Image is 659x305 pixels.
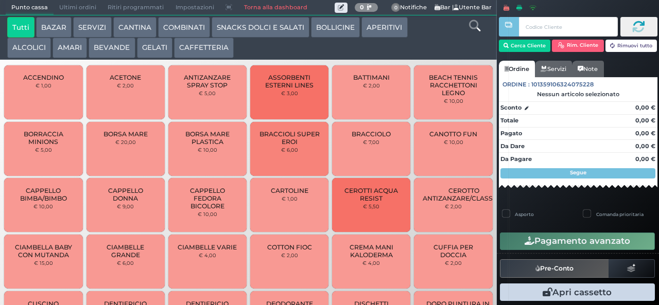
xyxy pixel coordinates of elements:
span: BORRACCIA MINIONS [13,130,74,146]
div: Nessun articolo selezionato [499,91,657,98]
small: € 2,00 [445,203,462,209]
strong: 0,00 € [635,155,655,163]
a: Note [572,61,603,77]
label: Asporto [515,211,534,218]
button: BAZAR [36,17,72,38]
strong: Totale [500,117,518,124]
input: Codice Cliente [519,17,617,37]
small: € 10,00 [444,139,463,145]
a: Torna alla dashboard [238,1,313,15]
small: € 10,00 [33,203,53,209]
strong: Da Pagare [500,155,532,163]
span: BATTIMANI [353,74,390,81]
small: € 15,00 [34,260,53,266]
span: BRACCIOLI SUPER EROI [259,130,320,146]
button: COMBINATI [158,17,210,38]
span: 0 [391,3,401,12]
small: € 3,00 [281,90,298,96]
strong: 0,00 € [635,142,655,150]
button: Apri cassetto [500,283,655,301]
span: ASSORBENTI ESTERNI LINES [259,74,320,89]
span: BRACCIOLO [352,130,391,138]
button: APERITIVI [361,17,407,38]
span: CARTOLINE [271,187,308,194]
button: Cerca Cliente [499,40,551,52]
small: € 1,00 [282,195,298,202]
strong: Da Dare [500,142,525,150]
span: BORSA MARE [103,130,148,138]
button: Rimuovi tutto [605,40,657,52]
span: Ordine : [502,80,530,89]
button: Pagamento avanzato [500,232,655,250]
button: SNACKS DOLCI E SALATI [212,17,309,38]
label: Comanda prioritaria [596,211,644,218]
span: CIAMBELLA BABY CON MUTANDA [13,243,74,259]
small: € 2,00 [117,82,134,88]
small: € 1,00 [36,82,51,88]
small: € 6,00 [117,260,134,266]
strong: Pagato [500,130,522,137]
button: Pre-Conto [500,259,609,278]
span: CEROTTO ANTIZANZARE/CLASSICO [423,187,505,202]
small: € 4,00 [362,260,380,266]
span: CAPPELLO BIMBA/BIMBO [13,187,74,202]
small: € 10,00 [444,98,463,104]
button: SERVIZI [73,17,111,38]
button: Tutti [7,17,34,38]
span: Impostazioni [170,1,220,15]
small: € 5,00 [199,90,216,96]
span: ACCENDINO [23,74,64,81]
button: ALCOLICI [7,38,51,58]
span: Ritiri programmati [102,1,169,15]
span: CIAMBELLE VARIE [178,243,237,251]
a: Servizi [535,61,572,77]
button: AMARI [53,38,87,58]
small: € 10,00 [198,147,217,153]
small: € 7,00 [363,139,379,145]
small: € 5,00 [35,147,52,153]
span: CAPPELLO DONNA [95,187,156,202]
small: € 2,00 [445,260,462,266]
small: € 2,00 [363,82,380,88]
small: € 4,00 [199,252,216,258]
strong: 0,00 € [635,130,655,137]
small: € 10,00 [198,211,217,217]
strong: Segue [570,169,586,176]
span: ANTIZANZARE SPRAY STOP [177,74,238,89]
button: BEVANDE [89,38,135,58]
small: € 2,00 [281,252,298,258]
small: € 5,50 [363,203,379,209]
button: CAFFETTERIA [174,38,234,58]
span: Ultimi ordini [54,1,102,15]
button: CANTINA [113,17,157,38]
strong: 0,00 € [635,104,655,111]
span: Punto cassa [6,1,54,15]
button: BOLLICINE [311,17,360,38]
span: CAPPELLO FEDORA BICOLORE [177,187,238,210]
span: COTTON FIOC [267,243,312,251]
span: CANOTTO FUN [429,130,477,138]
button: GELATI [137,38,172,58]
b: 0 [360,4,364,11]
span: 101359106324075228 [531,80,594,89]
small: € 20,00 [115,139,136,145]
a: Ordine [499,61,535,77]
button: Rim. Cliente [552,40,604,52]
span: CEROTTI ACQUA RESIST [341,187,402,202]
strong: Sconto [500,103,522,112]
small: € 6,00 [281,147,298,153]
span: CIAMBELLE GRANDE [95,243,156,259]
small: € 9,00 [117,203,134,209]
span: ACETONE [110,74,141,81]
span: BEACH TENNIS RACCHETTONI LEGNO [423,74,484,97]
strong: 0,00 € [635,117,655,124]
span: CUFFIA PER DOCCIA [423,243,484,259]
span: BORSA MARE PLASTICA [177,130,238,146]
span: CREMA MANI KALODERMA [341,243,402,259]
